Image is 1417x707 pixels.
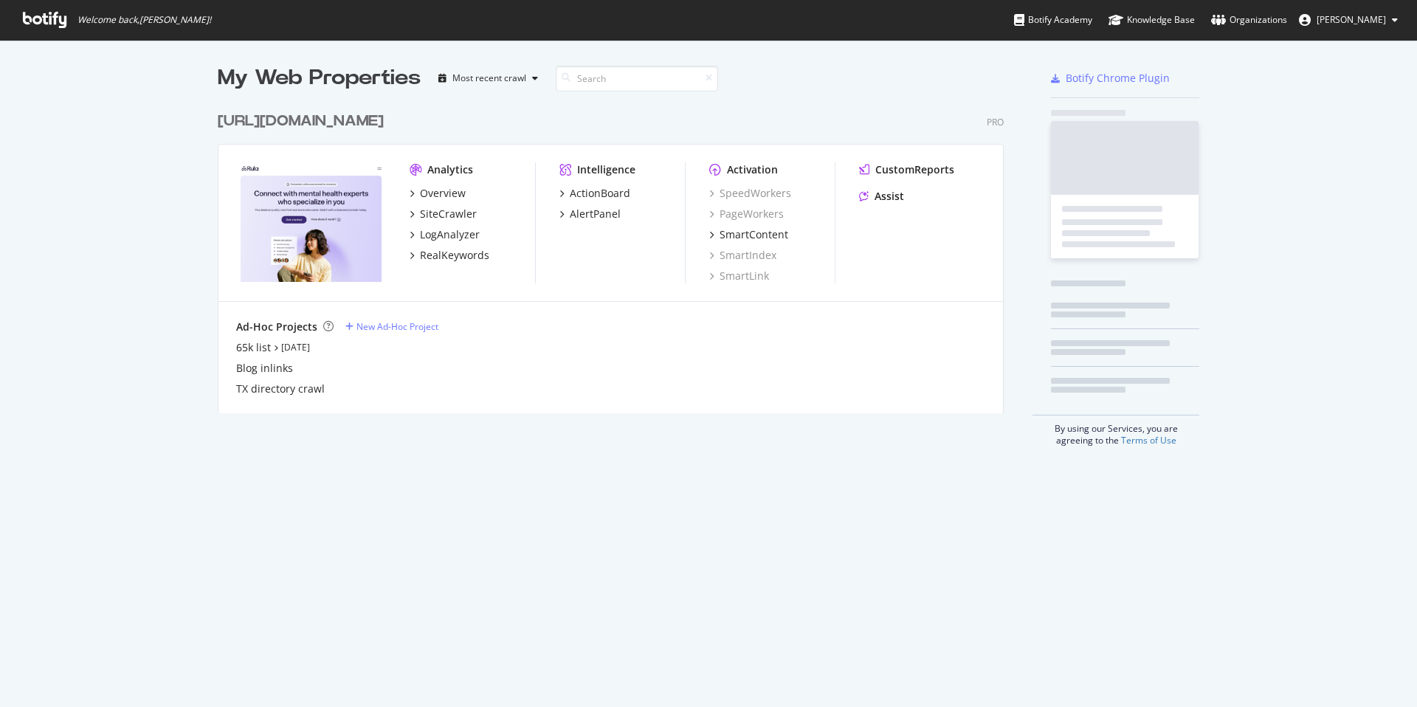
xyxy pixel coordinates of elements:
a: Overview [410,186,466,201]
input: Search [556,66,718,92]
a: TX directory crawl [236,382,325,396]
a: SmartIndex [709,248,776,263]
a: 65k list [236,340,271,355]
div: Ad-Hoc Projects [236,320,317,334]
span: Anthony Corbo [1317,13,1386,26]
div: [URL][DOMAIN_NAME] [218,111,384,132]
a: SmartLink [709,269,769,283]
div: RealKeywords [420,248,489,263]
div: Organizations [1211,13,1287,27]
a: SiteCrawler [410,207,477,221]
div: Activation [727,162,778,177]
a: SmartContent [709,227,788,242]
a: [URL][DOMAIN_NAME] [218,111,390,132]
button: [PERSON_NAME] [1287,8,1410,32]
div: Intelligence [577,162,635,177]
div: Analytics [427,162,473,177]
div: AlertPanel [570,207,621,221]
span: Welcome back, [PERSON_NAME] ! [77,14,211,26]
div: Knowledge Base [1109,13,1195,27]
a: PageWorkers [709,207,784,221]
a: ActionBoard [559,186,630,201]
img: https://www.rula.com/ [236,162,386,282]
button: Most recent crawl [432,66,544,90]
div: CustomReports [875,162,954,177]
div: SiteCrawler [420,207,477,221]
a: LogAnalyzer [410,227,480,242]
a: RealKeywords [410,248,489,263]
div: Overview [420,186,466,201]
div: By using our Services, you are agreeing to the [1032,415,1199,446]
a: CustomReports [859,162,954,177]
div: Botify Academy [1014,13,1092,27]
a: AlertPanel [559,207,621,221]
div: LogAnalyzer [420,227,480,242]
div: grid [218,93,1016,413]
div: Most recent crawl [452,74,526,83]
a: [DATE] [281,341,310,353]
a: Terms of Use [1121,434,1176,446]
a: Blog inlinks [236,361,293,376]
div: Pro [987,116,1004,128]
div: My Web Properties [218,63,421,93]
a: New Ad-Hoc Project [345,320,438,333]
a: SpeedWorkers [709,186,791,201]
a: Assist [859,189,904,204]
div: Assist [875,189,904,204]
div: ActionBoard [570,186,630,201]
a: Botify Chrome Plugin [1051,71,1170,86]
div: Botify Chrome Plugin [1066,71,1170,86]
div: New Ad-Hoc Project [356,320,438,333]
div: SmartContent [720,227,788,242]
